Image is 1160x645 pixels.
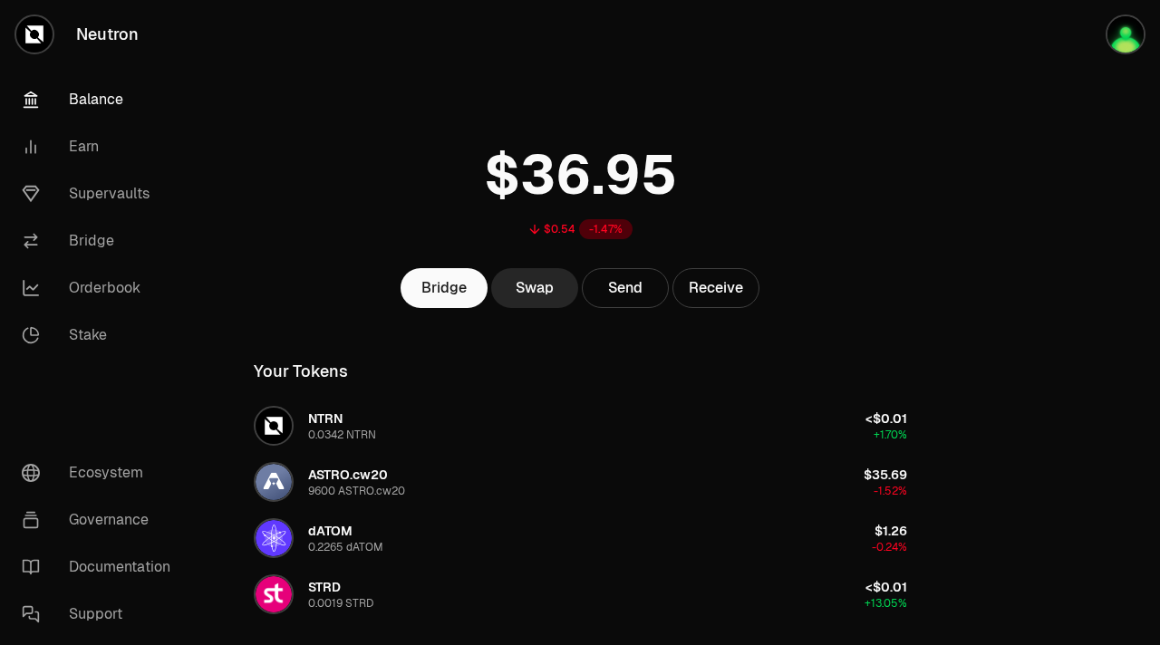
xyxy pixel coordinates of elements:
[865,410,907,427] span: <$0.01
[7,496,196,544] a: Governance
[7,591,196,638] a: Support
[243,455,918,509] button: ASTRO.cw20 LogoASTRO.cw209600 ASTRO.cw20$35.69-1.52%
[7,312,196,359] a: Stake
[7,123,196,170] a: Earn
[875,523,907,539] span: $1.26
[7,217,196,265] a: Bridge
[865,579,907,595] span: <$0.01
[308,523,353,539] span: dATOM
[874,428,907,442] span: +1.70%
[491,268,578,308] a: Swap
[308,428,376,442] div: 0.0342 NTRN
[401,268,488,308] a: Bridge
[7,170,196,217] a: Supervaults
[7,544,196,591] a: Documentation
[308,467,388,483] span: ASTRO.cw20
[243,399,918,453] button: NTRN LogoNTRN0.0342 NTRN<$0.01+1.70%
[243,511,918,565] button: dATOM LogodATOM0.2265 dATOM$1.26-0.24%
[7,449,196,496] a: Ecosystem
[254,359,348,384] div: Your Tokens
[544,222,575,236] div: $0.54
[308,579,341,595] span: STRD
[308,540,383,554] div: 0.2265 dATOM
[256,408,292,444] img: NTRN Logo
[872,540,907,554] span: -0.24%
[672,268,759,308] button: Receive
[243,567,918,621] button: STRD LogoSTRD0.0019 STRD<$0.01+13.05%
[308,596,373,611] div: 0.0019 STRD
[579,219,633,239] div: -1.47%
[865,596,907,611] span: +13.05%
[256,576,292,612] img: STRD Logo
[864,467,907,483] span: $35.69
[1107,16,1144,53] img: xxx
[7,76,196,123] a: Balance
[308,484,405,498] div: 9600 ASTRO.cw20
[308,410,343,427] span: NTRN
[7,265,196,312] a: Orderbook
[582,268,669,308] button: Send
[874,484,907,498] span: -1.52%
[256,520,292,556] img: dATOM Logo
[256,464,292,500] img: ASTRO.cw20 Logo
